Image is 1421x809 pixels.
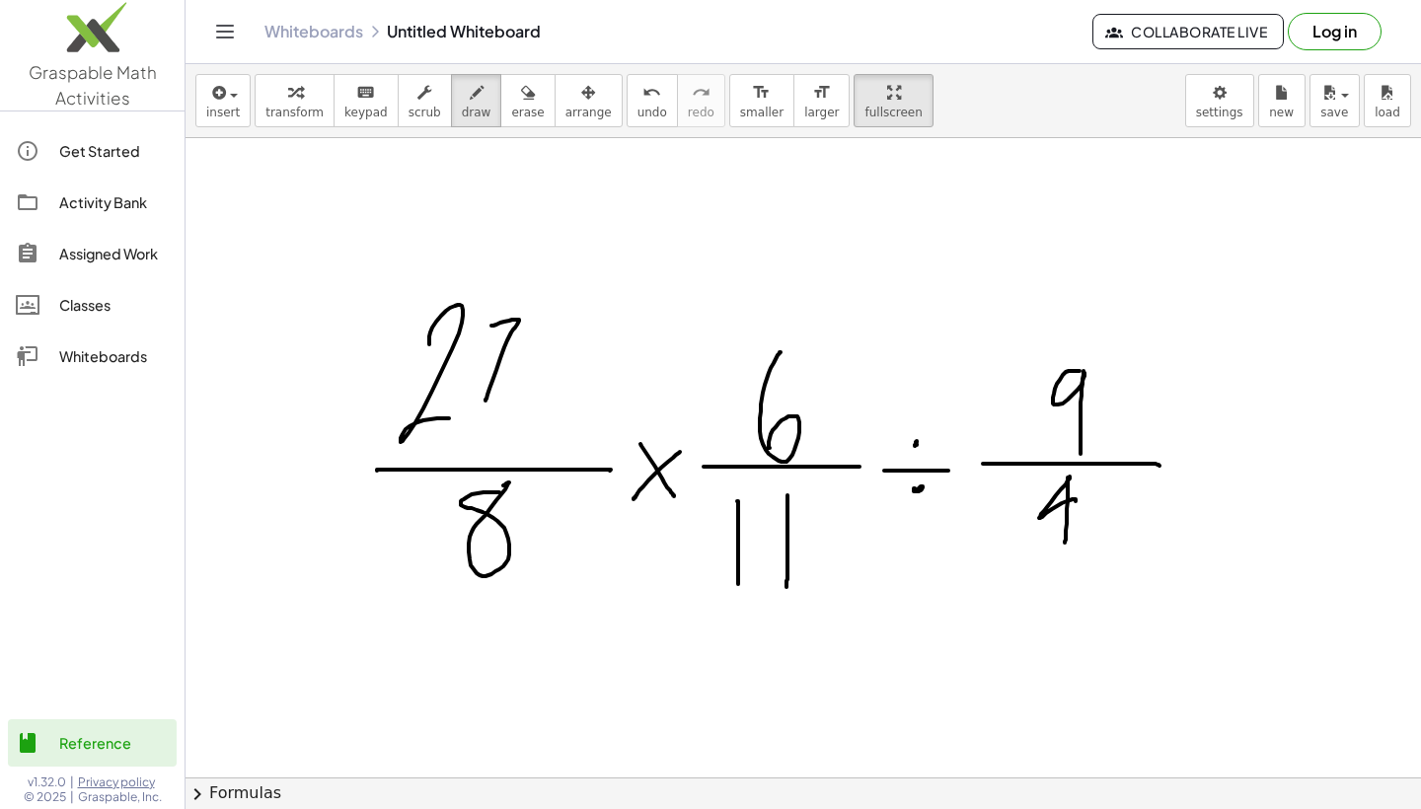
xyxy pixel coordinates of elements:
[78,774,162,790] a: Privacy policy
[356,81,375,105] i: keyboard
[206,106,240,119] span: insert
[677,74,725,127] button: redoredo
[804,106,839,119] span: larger
[59,344,169,368] div: Whiteboards
[642,81,661,105] i: undo
[511,106,544,119] span: erase
[29,61,157,109] span: Graspable Math Activities
[500,74,555,127] button: erase
[637,106,667,119] span: undo
[555,74,623,127] button: arrange
[1320,106,1348,119] span: save
[209,16,241,47] button: Toggle navigation
[344,106,388,119] span: keypad
[1196,106,1243,119] span: settings
[409,106,441,119] span: scrub
[255,74,335,127] button: transform
[1364,74,1411,127] button: load
[1309,74,1360,127] button: save
[1375,106,1400,119] span: load
[793,74,850,127] button: format_sizelarger
[334,74,399,127] button: keyboardkeypad
[8,332,177,380] a: Whiteboards
[729,74,794,127] button: format_sizesmaller
[59,242,169,265] div: Assigned Work
[78,789,162,805] span: Graspable, Inc.
[565,106,612,119] span: arrange
[59,293,169,317] div: Classes
[451,74,502,127] button: draw
[28,774,66,790] span: v1.32.0
[1092,14,1284,49] button: Collaborate Live
[8,179,177,226] a: Activity Bank
[1269,106,1294,119] span: new
[265,106,324,119] span: transform
[59,731,169,755] div: Reference
[186,782,209,806] span: chevron_right
[24,789,66,805] span: © 2025
[8,127,177,175] a: Get Started
[692,81,710,105] i: redo
[8,281,177,329] a: Classes
[70,774,74,790] span: |
[627,74,678,127] button: undoundo
[264,22,363,41] a: Whiteboards
[398,74,452,127] button: scrub
[812,81,831,105] i: format_size
[1185,74,1254,127] button: settings
[8,719,177,767] a: Reference
[59,190,169,214] div: Activity Bank
[1258,74,1306,127] button: new
[70,789,74,805] span: |
[740,106,784,119] span: smaller
[1109,23,1267,40] span: Collaborate Live
[462,106,491,119] span: draw
[752,81,771,105] i: format_size
[186,777,1421,809] button: chevron_rightFormulas
[59,139,169,163] div: Get Started
[864,106,922,119] span: fullscreen
[8,230,177,277] a: Assigned Work
[854,74,933,127] button: fullscreen
[688,106,714,119] span: redo
[1288,13,1382,50] button: Log in
[195,74,251,127] button: insert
